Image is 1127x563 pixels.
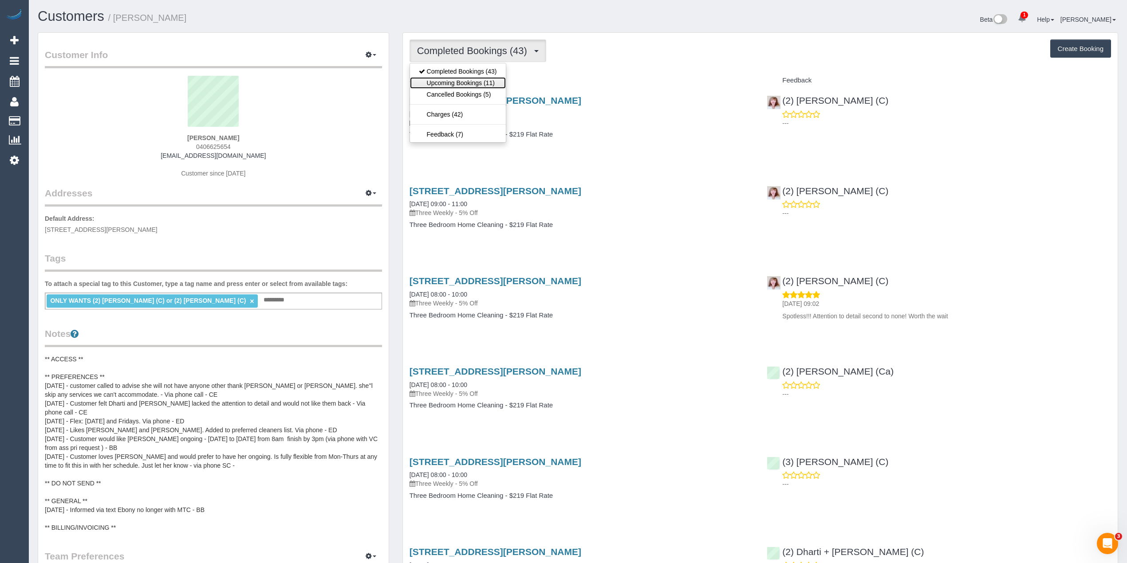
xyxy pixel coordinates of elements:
[767,547,924,557] a: (2) Dharti + [PERSON_NAME] (C)
[767,366,894,376] a: (2) [PERSON_NAME] (Ca)
[993,14,1007,26] img: New interface
[1060,16,1116,23] a: [PERSON_NAME]
[187,134,239,141] strong: [PERSON_NAME]
[767,96,780,109] img: (2) Kerry Welfare (C)
[45,355,382,532] pre: ** ACCESS ** ** PREFERENCES ** [DATE] - customer called to advise she will not have anyone other ...
[410,366,581,376] a: [STREET_ADDRESS][PERSON_NAME]
[782,480,1111,489] p: ---
[410,381,467,388] a: [DATE] 08:00 - 10:00
[410,118,754,127] p: Three Weekly - 5% Off
[410,299,754,308] p: Three Weekly - 5% Off
[45,226,158,233] span: [STREET_ADDRESS][PERSON_NAME]
[410,547,581,557] a: [STREET_ADDRESS][PERSON_NAME]
[782,312,1111,321] p: Spotless!!! Attention to detail second to none! Worth the wait
[410,471,467,478] a: [DATE] 08:00 - 10:00
[45,48,382,68] legend: Customer Info
[410,402,754,409] h4: Three Bedroom Home Cleaning - $219 Flat Rate
[410,479,754,488] p: Three Weekly - 5% Off
[50,297,246,304] span: ONLY WANTS (2) [PERSON_NAME] (C) or (2) [PERSON_NAME] (C)
[1021,12,1028,19] span: 1
[782,119,1111,128] p: ---
[767,457,888,467] a: (3) [PERSON_NAME] (C)
[980,16,1008,23] a: Beta
[767,186,888,196] a: (2) [PERSON_NAME] (C)
[767,276,780,289] img: (2) Kerry Welfare (C)
[161,152,266,159] a: [EMAIL_ADDRESS][DOMAIN_NAME]
[410,492,754,500] h4: Three Bedroom Home Cleaning - $219 Flat Rate
[45,327,382,347] legend: Notes
[417,45,532,56] span: Completed Bookings (43)
[767,186,780,199] img: (2) Kerry Welfare (C)
[782,390,1111,399] p: ---
[410,89,506,100] a: Cancelled Bookings (5)
[1115,533,1122,540] span: 3
[1050,39,1111,58] button: Create Booking
[410,312,754,319] h4: Three Bedroom Home Cleaning - $219 Flat Rate
[410,66,506,77] a: Completed Bookings (43)
[410,200,467,207] a: [DATE] 09:00 - 11:00
[196,143,231,150] span: 0406625654
[38,8,104,24] a: Customers
[250,297,254,305] a: ×
[410,276,581,286] a: [STREET_ADDRESS][PERSON_NAME]
[782,299,1111,308] p: [DATE] 09:02
[410,389,754,398] p: Three Weekly - 5% Off
[1037,16,1054,23] a: Help
[410,221,754,229] h4: Three Bedroom Home Cleaning - $219 Flat Rate
[782,209,1111,218] p: ---
[1013,9,1031,28] a: 1
[410,291,467,298] a: [DATE] 08:00 - 10:00
[410,77,754,84] h4: Service
[767,77,1111,84] h4: Feedback
[108,13,187,23] small: / [PERSON_NAME]
[410,109,506,120] a: Charges (42)
[410,39,546,62] button: Completed Bookings (43)
[45,279,347,288] label: To attach a special tag to this Customer, type a tag name and press enter or select from availabl...
[1097,533,1118,554] iframe: Intercom live chat
[767,95,888,106] a: (2) [PERSON_NAME] (C)
[767,276,888,286] a: (2) [PERSON_NAME] (C)
[410,131,754,138] h4: Three Bedroom Home Cleaning - $219 Flat Rate
[45,252,382,272] legend: Tags
[410,129,506,140] a: Feedback (7)
[5,9,23,21] img: Automaid Logo
[181,170,245,177] span: Customer since [DATE]
[45,214,95,223] label: Default Address:
[410,186,581,196] a: [STREET_ADDRESS][PERSON_NAME]
[410,457,581,467] a: [STREET_ADDRESS][PERSON_NAME]
[410,208,754,217] p: Three Weekly - 5% Off
[410,77,506,89] a: Upcoming Bookings (11)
